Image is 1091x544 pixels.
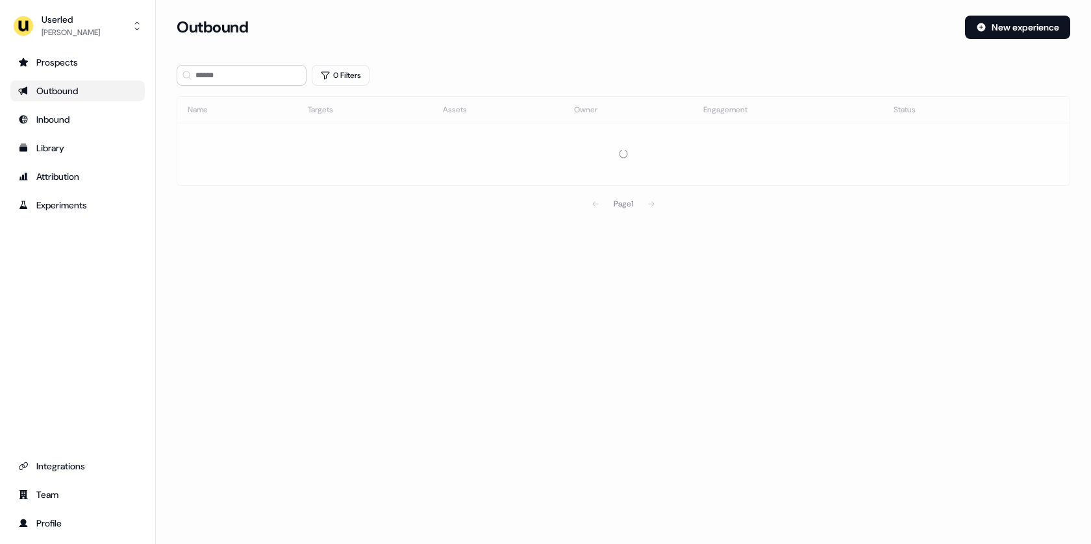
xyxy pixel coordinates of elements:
div: Team [18,488,137,501]
button: 0 Filters [312,65,370,86]
h3: Outbound [177,18,248,37]
div: Inbound [18,113,137,126]
div: Prospects [18,56,137,69]
div: Integrations [18,460,137,473]
div: Outbound [18,84,137,97]
div: Userled [42,13,100,26]
a: Go to templates [10,138,145,158]
a: Go to prospects [10,52,145,73]
div: Attribution [18,170,137,183]
a: Go to attribution [10,166,145,187]
div: Library [18,142,137,155]
div: [PERSON_NAME] [42,26,100,39]
button: New experience [965,16,1070,39]
a: Go to integrations [10,456,145,476]
a: Go to outbound experience [10,80,145,101]
button: Userled[PERSON_NAME] [10,10,145,42]
a: Go to Inbound [10,109,145,130]
a: Go to team [10,484,145,505]
div: Experiments [18,199,137,212]
a: Go to experiments [10,195,145,216]
a: Go to profile [10,513,145,534]
div: Profile [18,517,137,530]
